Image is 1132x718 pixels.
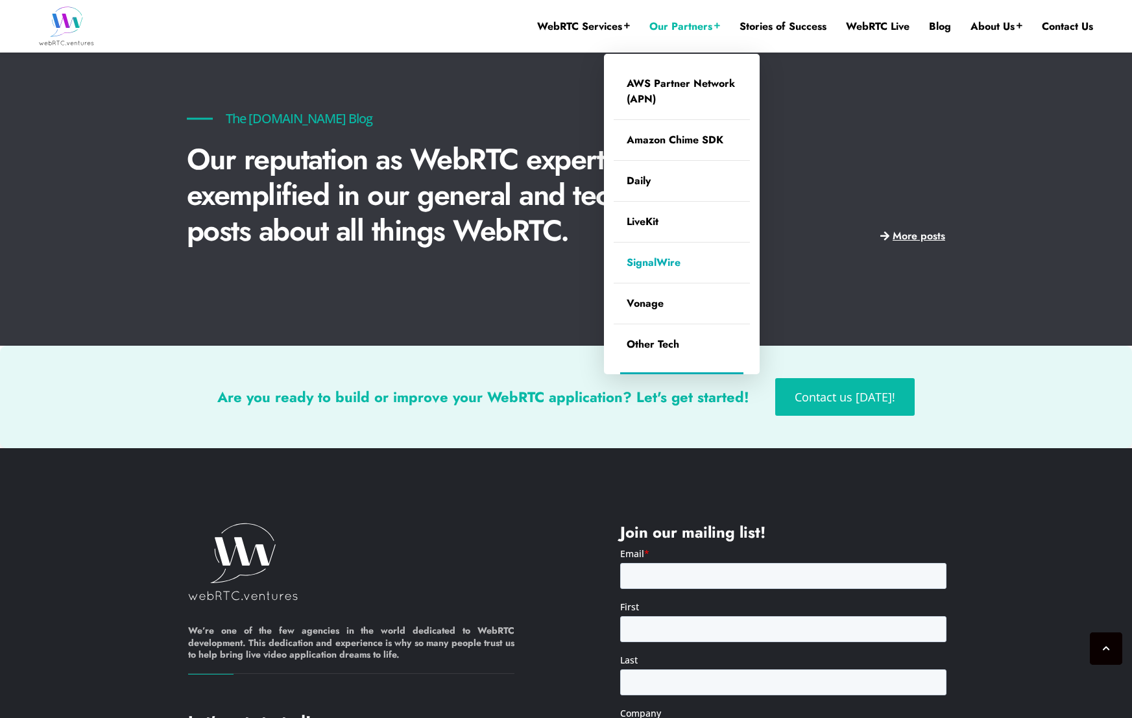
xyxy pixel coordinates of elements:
[929,19,951,34] a: Blog
[187,112,411,125] h6: The [DOMAIN_NAME] Blog
[880,231,945,242] a: More posts
[1042,19,1093,34] a: Contact Us
[620,523,946,542] h4: Join our mailing list!
[614,243,750,283] a: SignalWire
[893,231,945,242] span: More posts
[614,202,750,242] a: LiveKit
[217,390,749,404] h3: Are you ready to build or improve your WebRTC application? Let's get started!
[795,391,895,403] span: Contact us [DATE]!
[649,19,720,34] a: Our Partners
[614,324,750,365] a: Other Tech
[187,141,753,248] p: Our reputation as WebRTC experts is exemplified in our general and technical blog posts about all...
[970,19,1022,34] a: About Us
[537,19,630,34] a: WebRTC Services
[740,19,826,34] a: Stories of Success
[614,161,750,201] a: Daily
[614,283,750,324] a: Vonage
[775,378,915,416] a: Contact us [DATE]!
[188,625,514,674] h6: We’re one of the few agencies in the world dedicated to WebRTC development. This dedication and e...
[614,64,750,119] a: AWS Partner Network (APN)
[614,120,750,160] a: Amazon Chime SDK
[846,19,909,34] a: WebRTC Live
[39,6,94,45] img: WebRTC.ventures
